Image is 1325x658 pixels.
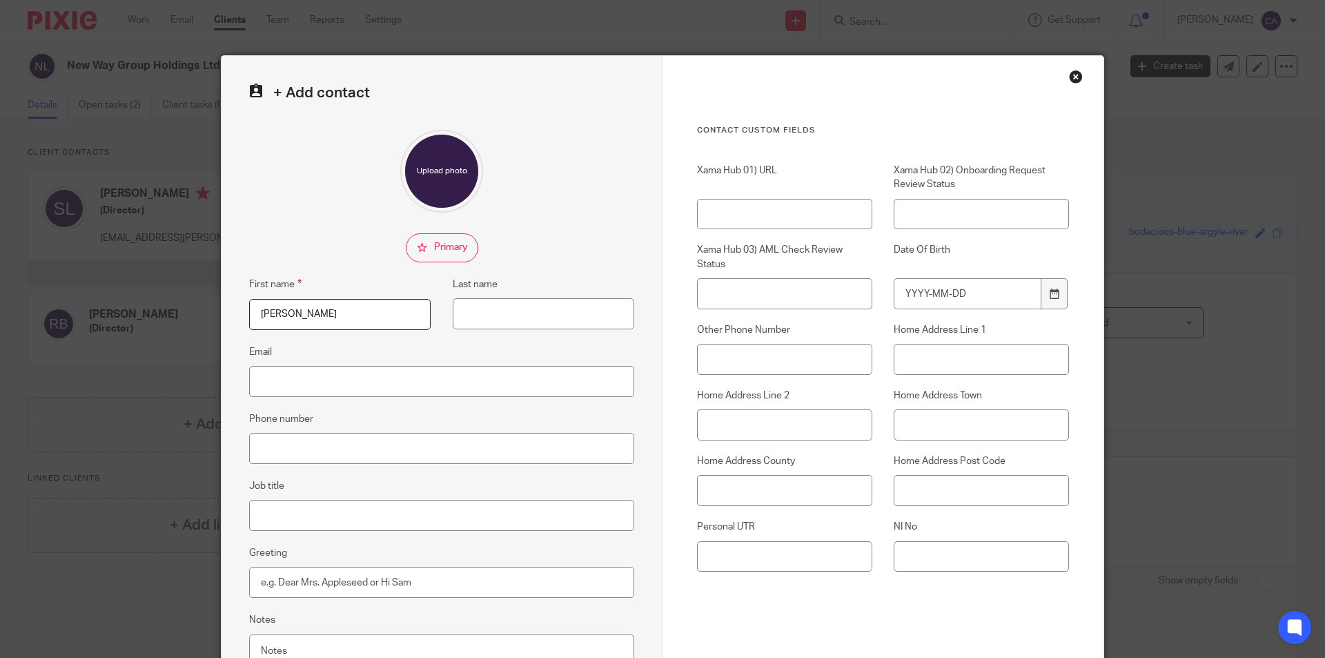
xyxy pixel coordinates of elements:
[894,323,1069,337] label: Home Address Line 1
[697,389,872,403] label: Home Address Line 2
[249,613,275,627] label: Notes
[697,243,872,271] label: Xama Hub 03) AML Check Review Status
[249,345,272,359] label: Email
[894,278,1041,309] input: YYYY-MM-DD
[453,278,498,291] label: Last name
[249,276,302,292] label: First name
[249,546,287,560] label: Greeting
[894,520,1069,534] label: NI No
[894,164,1069,192] label: Xama Hub 02) Onboarding Request Review Status
[894,389,1069,403] label: Home Address Town
[697,323,872,337] label: Other Phone Number
[697,164,872,192] label: Xama Hub 01) URL
[1069,70,1083,84] div: Close this dialog window
[697,520,872,534] label: Personal UTR
[697,125,1069,136] h3: Contact Custom fields
[249,567,634,598] input: e.g. Dear Mrs. Appleseed or Hi Sam
[249,412,313,426] label: Phone number
[894,243,1069,271] label: Date Of Birth
[249,479,284,493] label: Job title
[894,454,1069,468] label: Home Address Post Code
[697,454,872,468] label: Home Address County
[249,84,634,102] h2: + Add contact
